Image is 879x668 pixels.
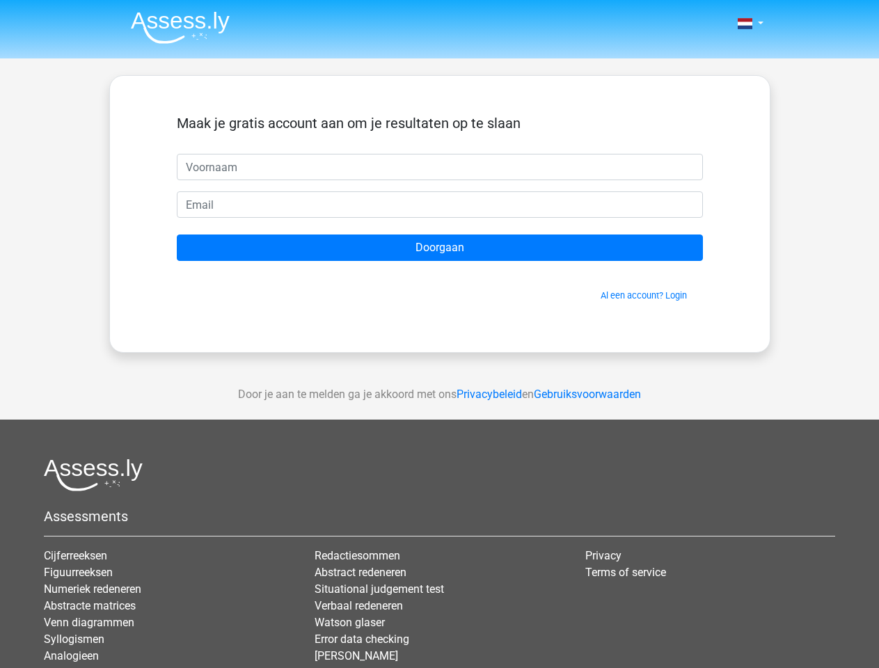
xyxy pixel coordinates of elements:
[177,115,703,132] h5: Maak je gratis account aan om je resultaten op te slaan
[44,599,136,612] a: Abstracte matrices
[44,649,99,662] a: Analogieen
[585,549,621,562] a: Privacy
[44,616,134,629] a: Venn diagrammen
[315,649,398,662] a: [PERSON_NAME]
[457,388,522,401] a: Privacybeleid
[44,459,143,491] img: Assessly logo
[534,388,641,401] a: Gebruiksvoorwaarden
[315,549,400,562] a: Redactiesommen
[44,549,107,562] a: Cijferreeksen
[601,290,687,301] a: Al een account? Login
[44,633,104,646] a: Syllogismen
[177,234,703,261] input: Doorgaan
[315,582,444,596] a: Situational judgement test
[177,191,703,218] input: Email
[585,566,666,579] a: Terms of service
[315,633,409,646] a: Error data checking
[315,566,406,579] a: Abstract redeneren
[131,11,230,44] img: Assessly
[44,566,113,579] a: Figuurreeksen
[315,599,403,612] a: Verbaal redeneren
[315,616,385,629] a: Watson glaser
[44,582,141,596] a: Numeriek redeneren
[44,508,835,525] h5: Assessments
[177,154,703,180] input: Voornaam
